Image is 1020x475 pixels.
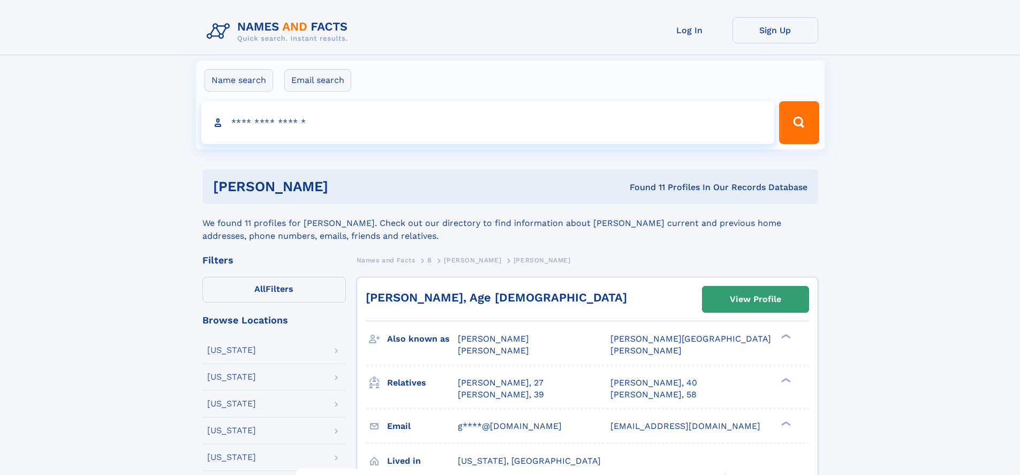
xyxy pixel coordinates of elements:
span: [EMAIL_ADDRESS][DOMAIN_NAME] [610,421,760,431]
div: [US_STATE] [207,399,256,408]
a: [PERSON_NAME], 39 [458,389,544,401]
label: Name search [205,69,273,92]
div: [US_STATE] [207,373,256,381]
span: [PERSON_NAME] [513,257,571,264]
a: View Profile [702,286,809,312]
h3: Lived in [387,452,458,470]
a: Log In [647,17,732,43]
div: ❯ [779,420,791,427]
a: [PERSON_NAME], 58 [610,389,697,401]
span: [PERSON_NAME] [444,257,501,264]
h1: [PERSON_NAME] [213,180,479,193]
a: Names and Facts [357,253,415,267]
div: Browse Locations [202,315,346,325]
label: Filters [202,277,346,303]
span: [PERSON_NAME] [458,334,529,344]
div: Found 11 Profiles In Our Records Database [479,182,807,193]
span: [PERSON_NAME][GEOGRAPHIC_DATA] [610,334,771,344]
a: Sign Up [732,17,818,43]
span: All [254,284,266,294]
h3: Relatives [387,374,458,392]
div: Filters [202,255,346,265]
div: [US_STATE] [207,346,256,355]
div: View Profile [730,287,781,312]
a: [PERSON_NAME] [444,253,501,267]
span: [US_STATE], [GEOGRAPHIC_DATA] [458,456,601,466]
img: Logo Names and Facts [202,17,357,46]
div: ❯ [779,376,791,383]
a: B [427,253,432,267]
div: ❯ [779,333,791,340]
a: [PERSON_NAME], 27 [458,377,543,389]
span: [PERSON_NAME] [610,345,682,356]
div: [US_STATE] [207,426,256,435]
input: search input [201,101,775,144]
label: Email search [284,69,351,92]
a: [PERSON_NAME], Age [DEMOGRAPHIC_DATA] [366,291,627,304]
a: [PERSON_NAME], 40 [610,377,697,389]
button: Search Button [779,101,819,144]
h3: Also known as [387,330,458,348]
div: We found 11 profiles for [PERSON_NAME]. Check out our directory to find information about [PERSON... [202,204,818,243]
h3: Email [387,417,458,435]
span: [PERSON_NAME] [458,345,529,356]
span: B [427,257,432,264]
div: [US_STATE] [207,453,256,462]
